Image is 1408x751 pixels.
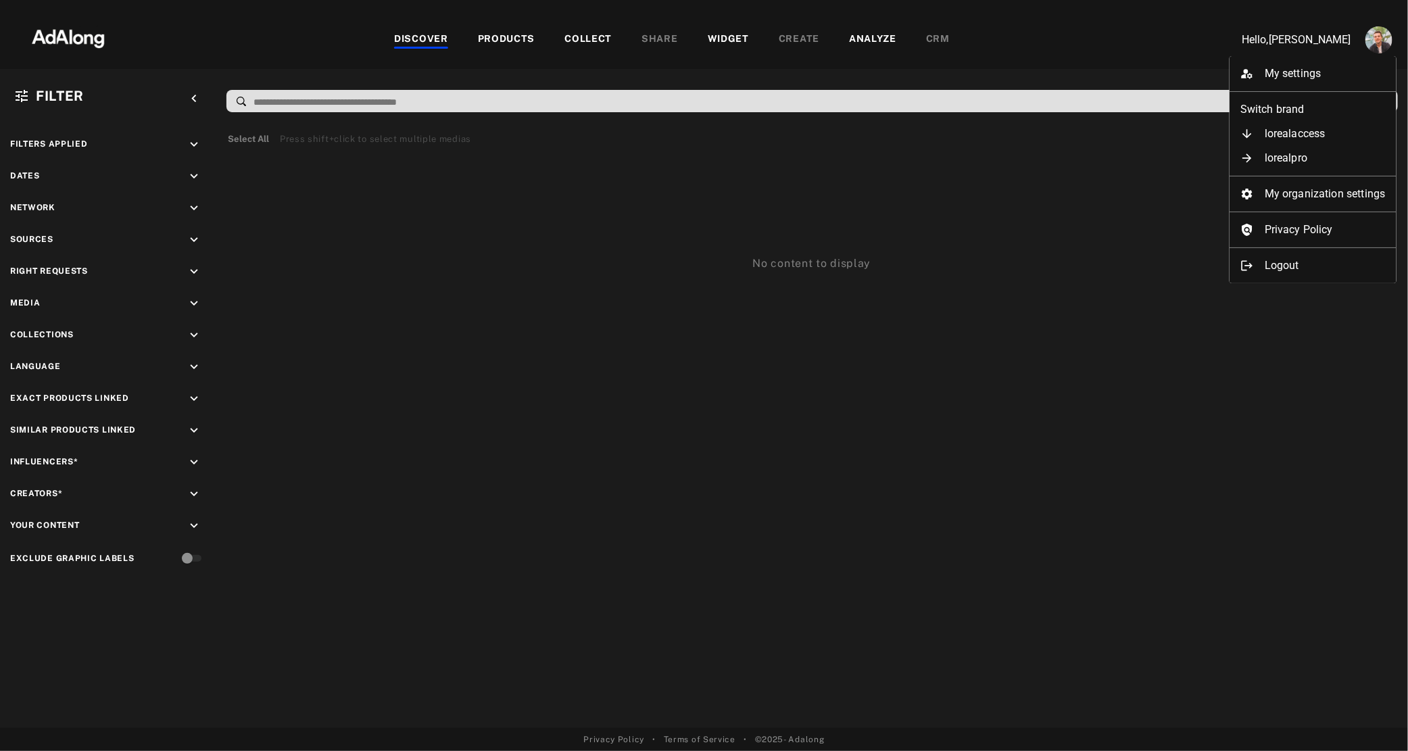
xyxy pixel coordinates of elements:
[1230,182,1397,206] li: My organization settings
[1230,253,1397,278] li: Logout
[1230,62,1397,86] li: My settings
[1230,97,1397,122] li: Switch brand
[1230,146,1397,170] li: lorealpro
[1230,122,1397,146] li: lorealaccess
[1230,218,1397,242] a: Privacy Policy
[1340,686,1408,751] iframe: Chat Widget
